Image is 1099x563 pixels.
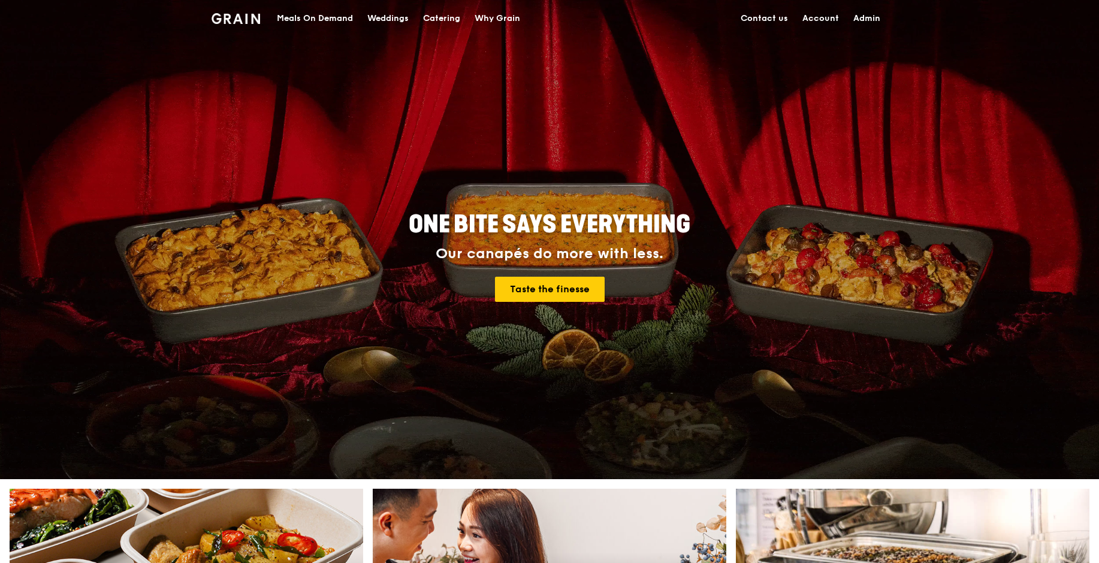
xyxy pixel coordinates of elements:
[277,1,353,37] div: Meals On Demand
[495,277,605,302] a: Taste the finesse
[846,1,887,37] a: Admin
[475,1,520,37] div: Why Grain
[467,1,527,37] a: Why Grain
[416,1,467,37] a: Catering
[334,246,765,262] div: Our canapés do more with less.
[795,1,846,37] a: Account
[212,13,260,24] img: Grain
[367,1,409,37] div: Weddings
[423,1,460,37] div: Catering
[360,1,416,37] a: Weddings
[733,1,795,37] a: Contact us
[409,210,690,239] span: ONE BITE SAYS EVERYTHING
